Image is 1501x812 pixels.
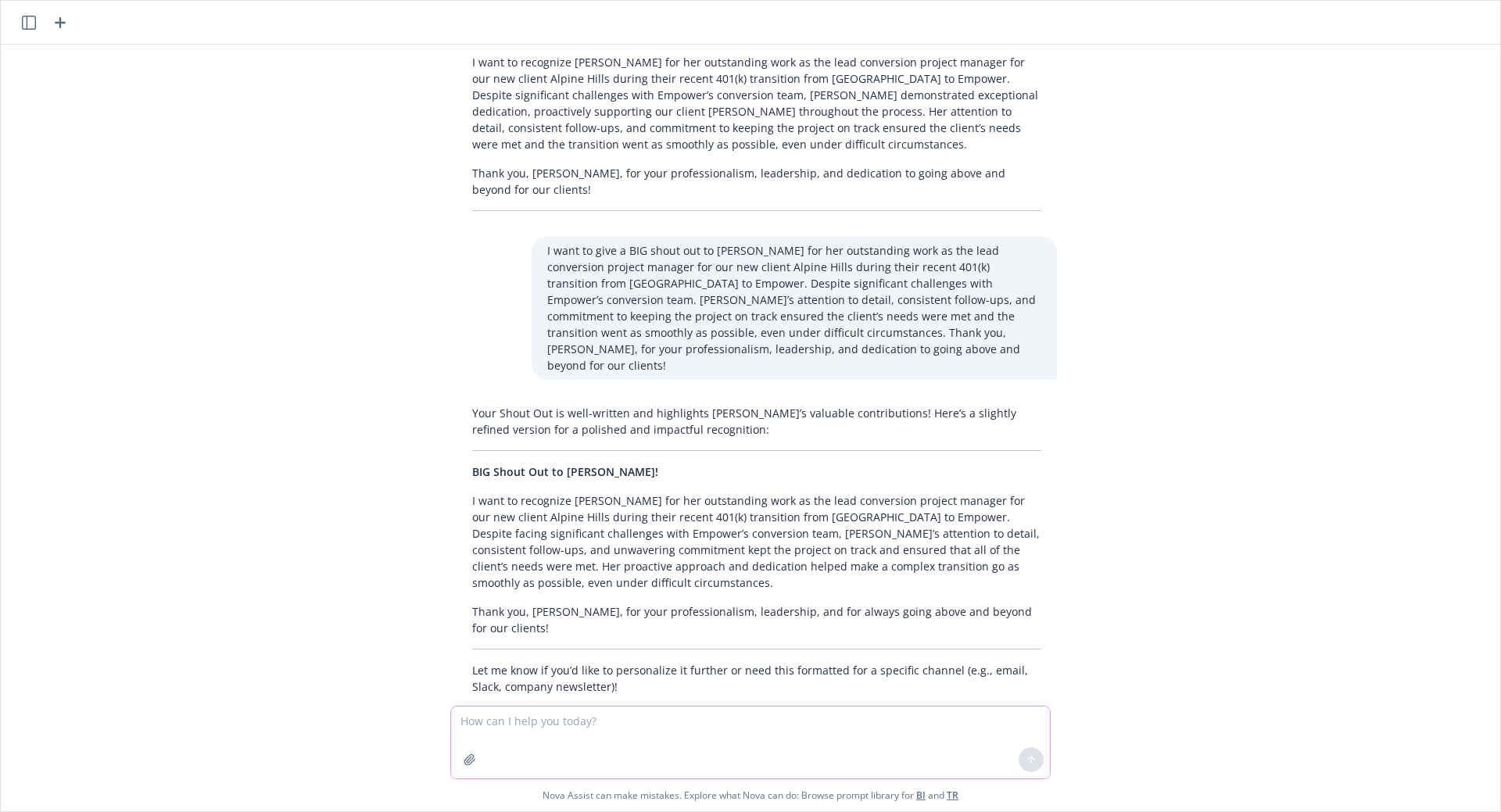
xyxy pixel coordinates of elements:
[472,165,1041,198] p: Thank you, [PERSON_NAME], for your professionalism, leadership, and dedication to going above and...
[916,789,926,802] a: BI
[472,405,1041,438] p: Your Shout Out is well-written and highlights [PERSON_NAME]’s valuable contributions! Here’s a sl...
[472,492,1041,591] p: I want to recognize [PERSON_NAME] for her outstanding work as the lead conversion project manager...
[472,54,1041,152] p: I want to recognize [PERSON_NAME] for her outstanding work as the lead conversion project manager...
[947,789,958,802] a: TR
[472,603,1041,636] p: Thank you, [PERSON_NAME], for your professionalism, leadership, and for always going above and be...
[472,464,658,479] span: BIG Shout Out to [PERSON_NAME]!
[547,242,1041,374] p: I want to give a BIG shout out to [PERSON_NAME] for her outstanding work as the lead conversion p...
[543,779,958,811] span: Nova Assist can make mistakes. Explore what Nova can do: Browse prompt library for and
[472,662,1041,695] p: Let me know if you’d like to personalize it further or need this formatted for a specific channel...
